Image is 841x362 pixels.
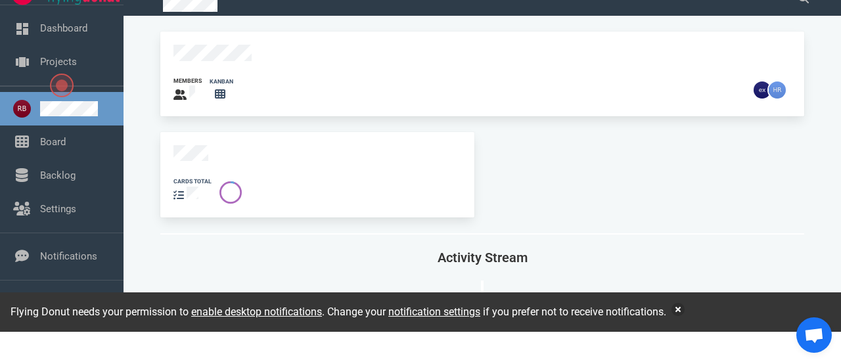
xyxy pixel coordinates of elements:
img: 26 [769,81,786,99]
a: Settings [40,203,76,215]
span: Activity Stream [438,250,528,265]
div: members [173,77,202,85]
a: notification settings [388,305,480,318]
span: . Change your if you prefer not to receive notifications. [322,305,666,318]
a: Chat abierto [796,317,832,353]
a: enable desktop notifications [191,305,322,318]
a: Projects [40,56,77,68]
a: Board [40,136,66,148]
div: kanban [210,78,233,86]
a: Dashboard [40,22,87,34]
button: Open the dialog [50,74,74,97]
img: 26 [754,81,771,99]
span: Flying Donut needs your permission to [11,305,322,318]
a: Notifications [40,250,97,262]
div: cards total [173,177,212,186]
a: Backlog [40,170,76,181]
a: members [173,77,202,103]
